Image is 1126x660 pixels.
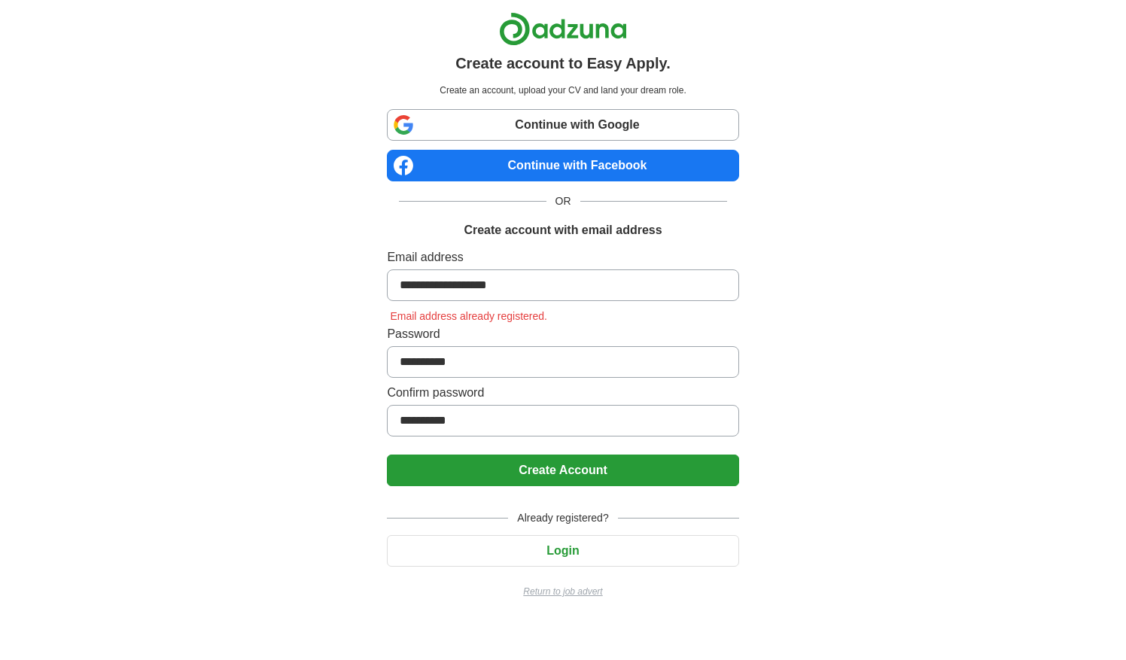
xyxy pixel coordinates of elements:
[387,109,738,141] a: Continue with Google
[387,455,738,486] button: Create Account
[499,12,627,46] img: Adzuna logo
[387,384,738,402] label: Confirm password
[387,585,738,598] a: Return to job advert
[387,544,738,557] a: Login
[387,325,738,343] label: Password
[387,150,738,181] a: Continue with Facebook
[390,84,735,97] p: Create an account, upload your CV and land your dream role.
[387,310,550,322] span: Email address already registered.
[464,221,662,239] h1: Create account with email address
[387,535,738,567] button: Login
[508,510,617,526] span: Already registered?
[546,193,580,209] span: OR
[455,52,671,75] h1: Create account to Easy Apply.
[387,248,738,266] label: Email address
